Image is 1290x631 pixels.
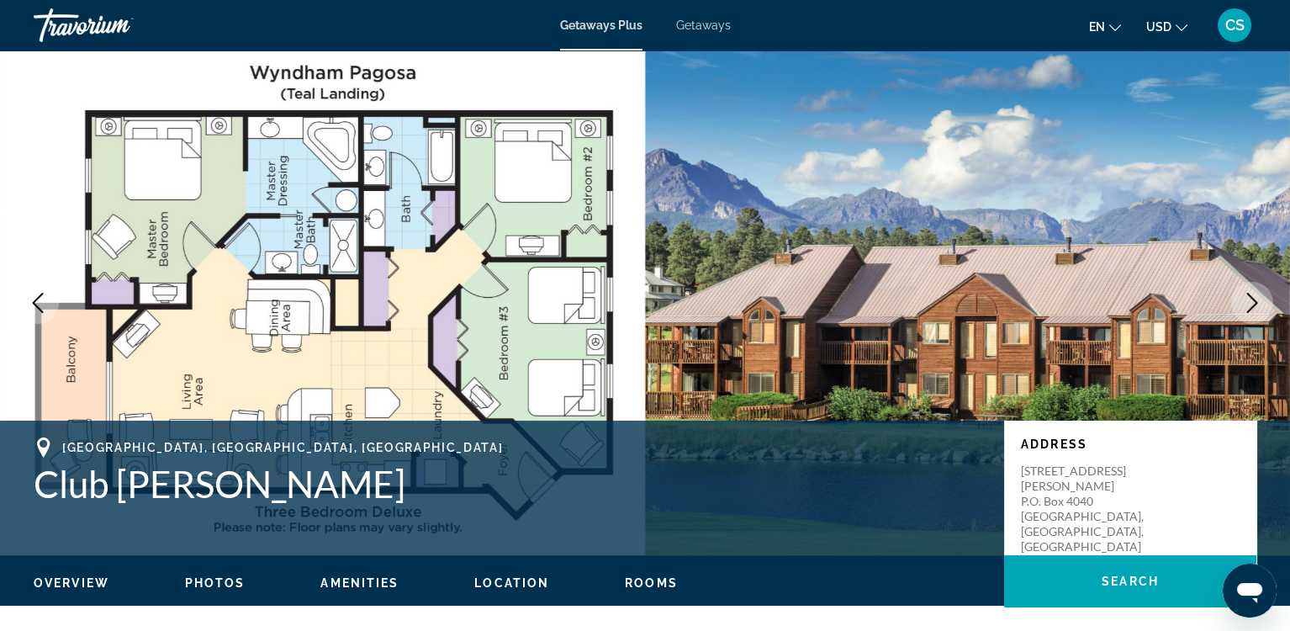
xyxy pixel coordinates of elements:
[34,575,109,591] button: Overview
[320,576,399,590] span: Amenities
[34,3,202,47] a: Travorium
[560,19,642,32] a: Getaways Plus
[1213,8,1256,43] button: User Menu
[1225,17,1245,34] span: CS
[185,576,246,590] span: Photos
[625,576,678,590] span: Rooms
[320,575,399,591] button: Amenities
[1146,14,1187,39] button: Change currency
[474,575,549,591] button: Location
[1021,464,1155,554] p: [STREET_ADDRESS][PERSON_NAME] P.O. Box 4040 [GEOGRAPHIC_DATA], [GEOGRAPHIC_DATA], [GEOGRAPHIC_DATA]
[1231,282,1273,324] button: Next image
[34,576,109,590] span: Overview
[1089,20,1105,34] span: en
[1021,437,1240,451] p: Address
[34,462,987,506] h1: Club [PERSON_NAME]
[1223,564,1277,618] iframe: Button to launch messaging window
[1004,555,1256,607] button: Search
[625,575,678,591] button: Rooms
[1102,575,1159,588] span: Search
[185,575,246,591] button: Photos
[62,441,503,454] span: [GEOGRAPHIC_DATA], [GEOGRAPHIC_DATA], [GEOGRAPHIC_DATA]
[474,576,549,590] span: Location
[1146,20,1171,34] span: USD
[1089,14,1121,39] button: Change language
[676,19,731,32] a: Getaways
[17,282,59,324] button: Previous image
